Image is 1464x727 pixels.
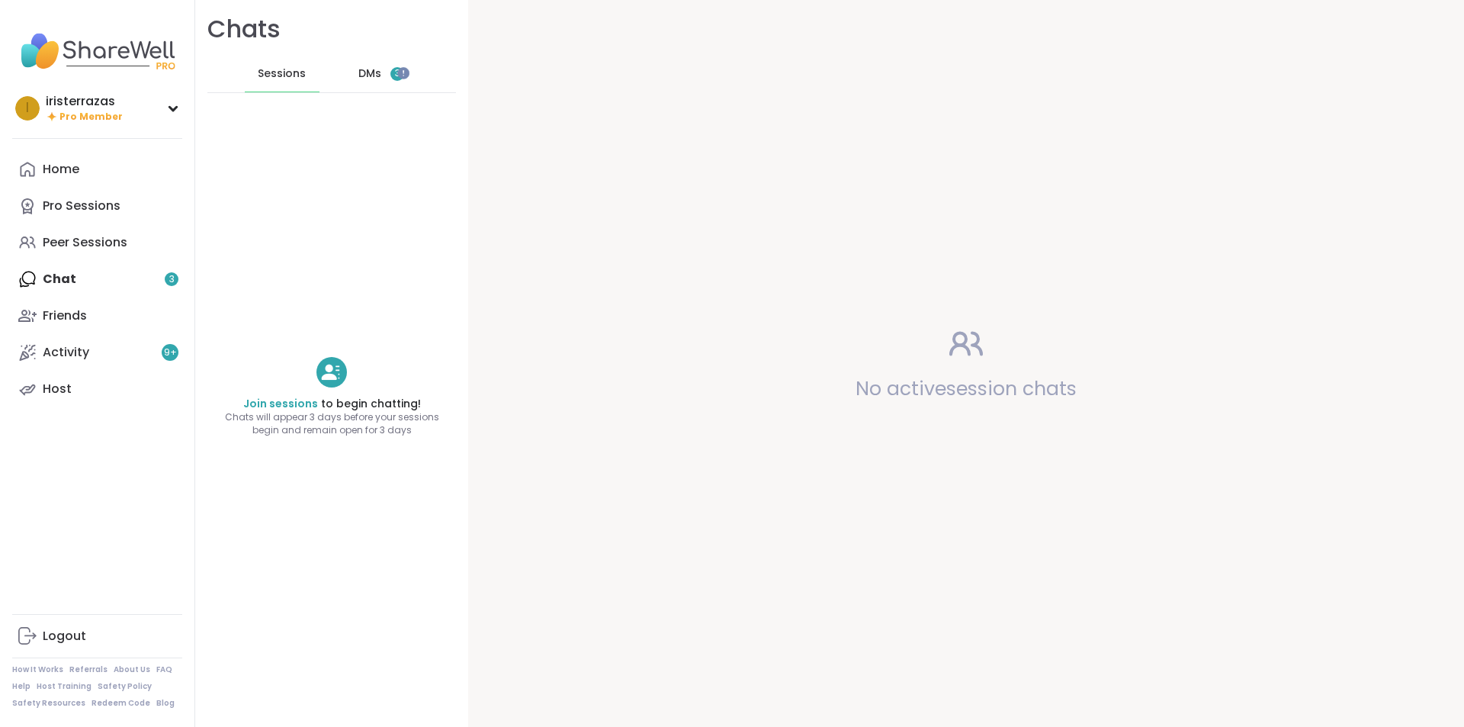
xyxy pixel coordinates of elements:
div: Host [43,381,72,397]
span: i [26,98,29,118]
h4: to begin chatting! [195,397,468,412]
div: Friends [43,307,87,324]
a: Safety Policy [98,681,152,692]
a: Host Training [37,681,91,692]
a: Host [12,371,182,407]
span: No active session chats [856,375,1077,402]
img: ShareWell Nav Logo [12,24,182,78]
a: Logout [12,618,182,655]
a: How It Works [12,664,63,675]
a: Friends [12,298,182,334]
a: Peer Sessions [12,224,182,261]
div: Peer Sessions [43,234,127,251]
span: Chats will appear 3 days before your sessions begin and remain open for 3 days [195,411,468,437]
a: FAQ [156,664,172,675]
div: Activity [43,344,89,361]
iframe: Spotlight [397,67,409,79]
h1: Chats [207,12,281,47]
a: Redeem Code [91,698,150,709]
span: Pro Member [59,111,123,124]
span: 9 + [164,346,177,359]
a: Join sessions [243,396,318,411]
a: Home [12,151,182,188]
div: Logout [43,628,86,645]
div: Home [43,161,79,178]
a: About Us [114,664,150,675]
div: iristerrazas [46,93,123,110]
a: Blog [156,698,175,709]
a: Help [12,681,30,692]
a: Activity9+ [12,334,182,371]
span: 3 [395,67,400,80]
a: Referrals [69,664,108,675]
span: Sessions [258,66,306,82]
div: Pro Sessions [43,198,120,214]
a: Safety Resources [12,698,85,709]
a: Pro Sessions [12,188,182,224]
span: DMs [358,66,381,82]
